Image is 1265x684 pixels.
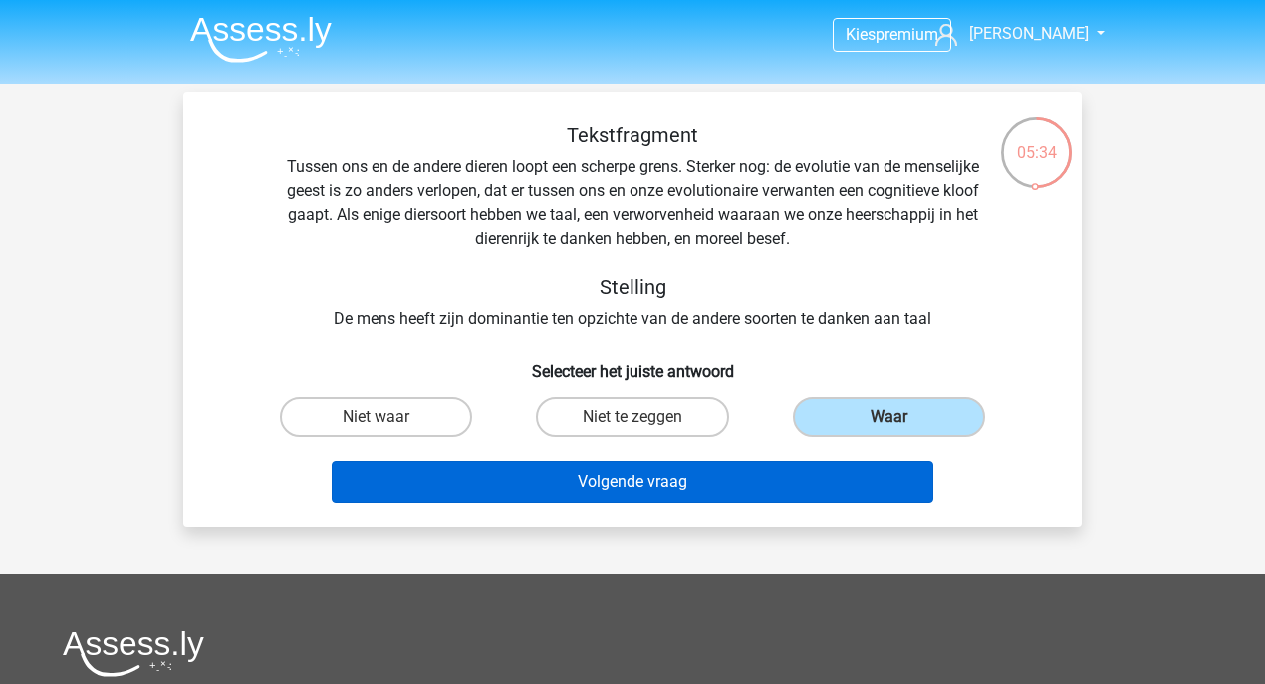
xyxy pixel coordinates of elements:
div: Tussen ons en de andere dieren loopt een scherpe grens. Sterker nog: de evolutie van de menselijk... [215,123,1050,331]
label: Niet te zeggen [536,397,728,437]
h5: Stelling [279,275,986,299]
span: Kies [846,25,876,44]
span: premium [876,25,938,44]
button: Volgende vraag [332,461,934,503]
h5: Tekstfragment [279,123,986,147]
a: Kiespremium [834,21,950,48]
img: Assessly logo [63,630,204,677]
span: [PERSON_NAME] [969,24,1089,43]
a: [PERSON_NAME] [927,22,1091,46]
div: 05:34 [999,115,1074,165]
img: Assessly [190,16,332,63]
label: Waar [793,397,985,437]
label: Niet waar [280,397,472,437]
h6: Selecteer het juiste antwoord [215,346,1050,381]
